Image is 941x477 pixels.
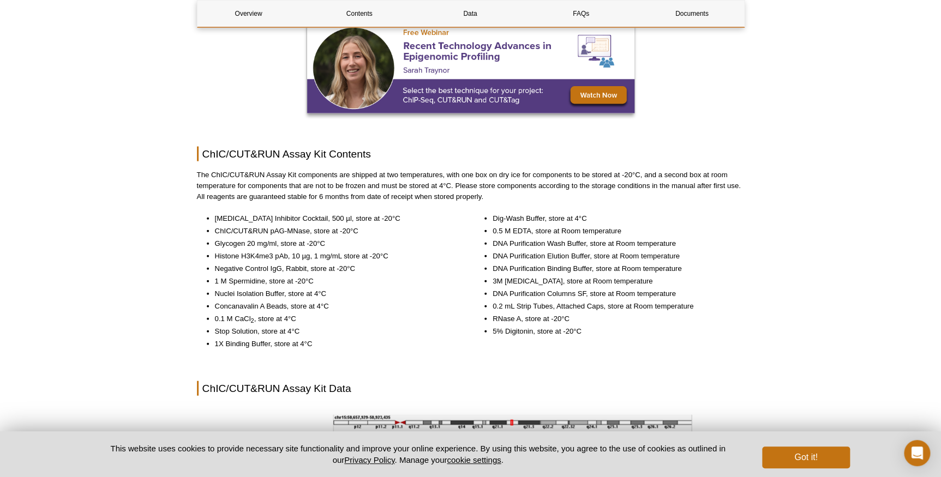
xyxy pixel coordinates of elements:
[493,251,734,262] li: DNA Purification Elution Buffer, store at Room temperature
[904,440,930,466] div: Open Intercom Messenger
[493,238,734,249] li: DNA Purification Wash Buffer, store at Room temperature
[307,23,634,117] a: Free Webinar Comparing ChIP, CUT&Tag and CUT&RUN
[215,288,456,299] li: Nuclei Isolation Buffer, store at 4°C
[493,326,734,337] li: 5% Digitonin, store at -20°C
[197,147,745,161] h2: ChIC/CUT&RUN Assay Kit Contents
[215,301,456,312] li: Concanavalin A Beads, store at 4°C
[215,226,456,237] li: ChIC/CUT&RUN pAG-MNase, store at -20°C
[215,238,456,249] li: Glycogen 20 mg/ml, store at -20°C
[493,313,734,324] li: RNase A, store at -20°C
[92,443,745,466] p: This website uses cookies to provide necessary site functionality and improve your online experie...
[215,339,456,349] li: 1X Binding Buffer, store at 4°C
[215,263,456,274] li: Negative Control IgG, Rabbit, store at -20°C
[215,313,456,324] li: 0.1 M CaCl , store at 4°C
[493,288,734,299] li: DNA Purification Columns SF, store at Room temperature
[493,213,734,224] li: Dig-Wash Buffer, store at 4°C
[250,318,254,324] sub: 2
[762,446,849,468] button: Got it!
[640,1,743,27] a: Documents
[197,1,300,27] a: Overview
[493,263,734,274] li: DNA Purification Binding Buffer, store at Room temperature
[215,326,456,337] li: Stop Solution, store at 4°C
[215,213,456,224] li: [MEDICAL_DATA] Inhibitor Cocktail, 500 µl, store at -20°C
[530,1,632,27] a: FAQs
[308,1,411,27] a: Contents
[419,1,522,27] a: Data
[493,276,734,287] li: 3M [MEDICAL_DATA], store at Room temperature
[493,226,734,237] li: 0.5 M EDTA, store at Room temperature
[197,381,745,396] h2: ChIC/CUT&RUN Assay Kit Data
[344,455,394,464] a: Privacy Policy
[215,251,456,262] li: Histone H3K4me3 pAb, 10 µg, 1 mg/mL store at -20°C
[197,170,745,202] p: The ChIC/CUT&RUN Assay Kit components are shipped at two temperatures, with one box on dry ice fo...
[307,23,634,113] img: Free Webinar
[447,455,501,464] button: cookie settings
[215,276,456,287] li: 1 M Spermidine, store at -20°C
[493,301,734,312] li: 0.2 mL Strip Tubes, Attached Caps, store at Room temperature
